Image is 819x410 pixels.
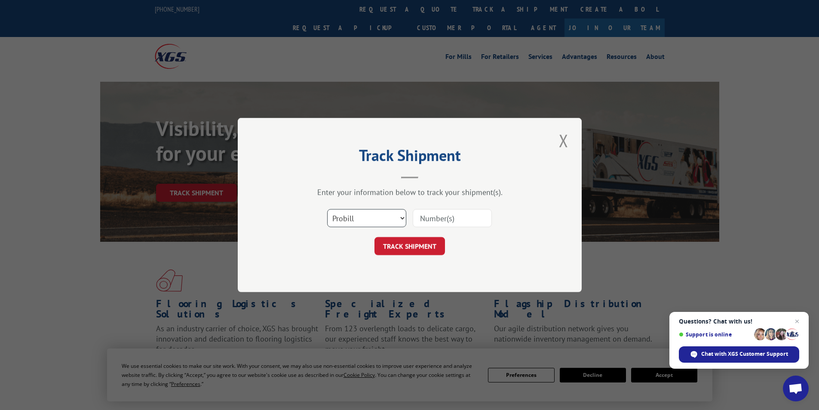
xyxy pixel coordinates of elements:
[281,187,539,197] div: Enter your information below to track your shipment(s).
[701,350,788,358] span: Chat with XGS Customer Support
[556,129,571,152] button: Close modal
[679,331,751,338] span: Support is online
[679,318,799,325] span: Questions? Chat with us!
[281,149,539,166] h2: Track Shipment
[679,346,799,363] span: Chat with XGS Customer Support
[783,376,809,401] a: Open chat
[374,237,445,255] button: TRACK SHIPMENT
[413,209,492,227] input: Number(s)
